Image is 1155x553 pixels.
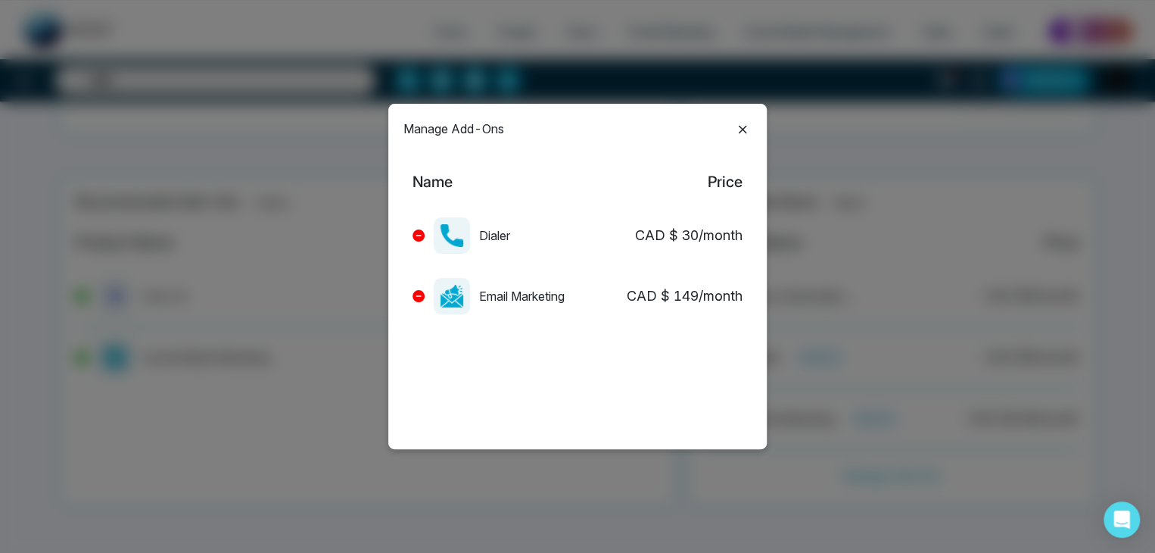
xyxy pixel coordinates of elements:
[627,286,742,306] div: CAD $ 149 /month
[1104,501,1140,538] div: Open Intercom Messenger
[708,170,742,193] div: Price
[412,217,510,254] div: Dialer
[635,225,742,245] div: CAD $ 30 /month
[441,285,463,308] img: missing
[412,278,565,314] div: Email Marketing
[412,170,453,193] div: Name
[403,120,504,138] p: Manage Add-Ons
[441,224,463,247] img: missing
